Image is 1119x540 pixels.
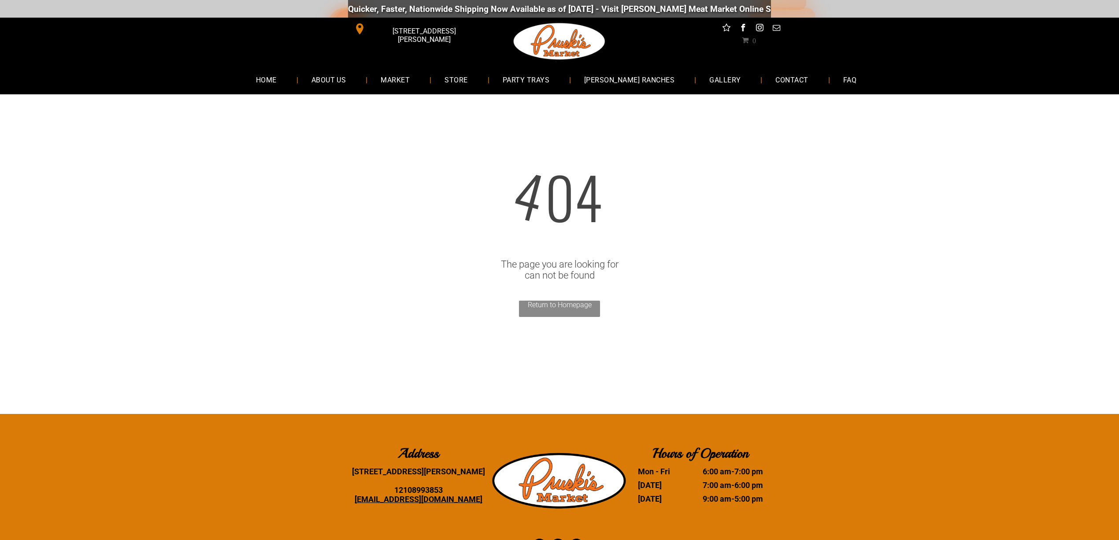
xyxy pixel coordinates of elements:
dt: Mon - Fri [638,467,688,476]
a: email [771,22,782,36]
a: Social network [721,22,732,36]
a: GALLERY [696,68,754,91]
dd: - [689,480,763,490]
div: 12108993853 [348,485,489,495]
a: FAQ [830,68,870,91]
img: Pruski-s+Market+HQ+Logo2-1920w.png [492,447,627,515]
a: HOME [243,68,290,91]
a: STORE [431,68,481,91]
a: CONTACT [762,68,821,91]
b: Address [398,445,439,462]
time: 6:00 pm [734,480,763,490]
a: Return to Homepage [519,301,600,317]
dd: - [689,467,763,476]
div: The page you are looking for can not be found [18,259,1101,281]
a: [EMAIL_ADDRESS][DOMAIN_NAME] [355,495,482,504]
time: 7:00 am [703,480,731,490]
a: [PERSON_NAME] RANCHES [571,68,688,91]
a: MARKET [367,68,423,91]
b: Hours of Operation [652,445,748,462]
time: 5:00 pm [734,494,763,503]
div: [STREET_ADDRESS][PERSON_NAME] [348,467,489,476]
img: Pruski-s+Market+HQ+Logo2-1920w.png [512,18,607,65]
dd: - [689,494,763,503]
dt: [DATE] [638,480,688,490]
span: [STREET_ADDRESS][PERSON_NAME] [367,22,481,48]
span: 4 [504,149,554,239]
a: ABOUT US [298,68,359,91]
a: facebook [737,22,749,36]
a: [STREET_ADDRESS][PERSON_NAME] [348,22,483,36]
span: 0 [752,37,756,44]
time: 9:00 am [703,494,731,503]
time: 6:00 am [703,467,731,476]
div: 04 [18,154,1101,239]
a: PARTY TRAYS [489,68,563,91]
time: 7:00 pm [734,467,763,476]
dt: [DATE] [638,494,688,503]
a: instagram [754,22,766,36]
